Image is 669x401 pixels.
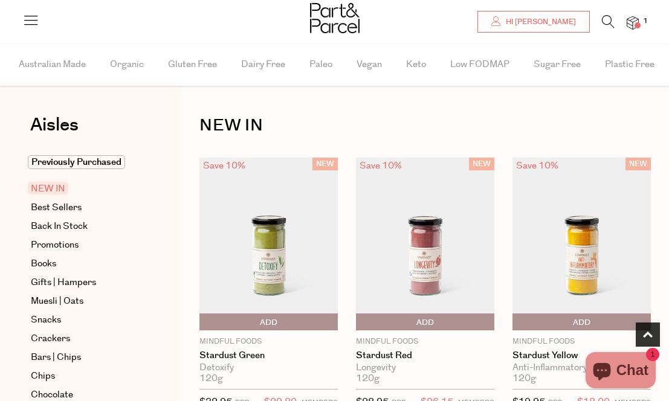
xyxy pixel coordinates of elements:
div: Save 10% [512,158,562,174]
button: Add To Parcel [356,313,494,330]
a: Stardust Red [356,350,494,361]
div: Detoxify [199,362,338,373]
span: Chips [31,369,55,383]
span: Organic [110,43,144,86]
span: Paleo [309,43,332,86]
a: Back In Stock [31,219,141,234]
p: Mindful Foods [512,336,651,347]
span: Promotions [31,238,79,252]
a: Stardust Yellow [512,350,651,361]
span: Hi [PERSON_NAME] [503,17,576,27]
a: Previously Purchased [31,155,141,170]
a: Books [31,257,141,271]
a: Best Sellers [31,200,141,215]
span: Back In Stock [31,219,88,234]
a: Bars | Chips [31,350,141,365]
span: Keto [406,43,426,86]
span: Plastic Free [605,43,654,86]
span: 120g [199,373,223,384]
a: Hi [PERSON_NAME] [477,11,590,33]
span: NEW [469,158,494,170]
span: Muesli | Oats [31,294,83,309]
span: NEW [312,158,338,170]
span: NEW IN [28,182,68,194]
p: Mindful Foods [199,336,338,347]
span: Snacks [31,313,61,327]
a: Promotions [31,238,141,252]
span: 1 [640,16,651,27]
span: Previously Purchased [28,155,125,169]
span: Australian Made [19,43,86,86]
span: Crackers [31,332,70,346]
span: Bars | Chips [31,350,81,365]
inbox-online-store-chat: Shopify online store chat [582,352,659,391]
a: Stardust Green [199,350,338,361]
span: Gifts | Hampers [31,275,96,290]
a: Crackers [31,332,141,346]
a: Chips [31,369,141,383]
span: Aisles [30,112,79,138]
img: Stardust Red [356,158,494,330]
span: Vegan [357,43,382,86]
img: Stardust Green [199,158,338,330]
button: Add To Parcel [199,313,338,330]
img: Part&Parcel [310,3,360,33]
span: Sugar Free [534,43,581,86]
img: Stardust Yellow [512,158,651,330]
button: Add To Parcel [512,313,651,330]
p: Mindful Foods [356,336,494,347]
span: Low FODMAP [450,43,509,86]
div: Save 10% [199,158,249,174]
h1: NEW IN [199,112,651,140]
span: Dairy Free [241,43,285,86]
div: Longevity [356,362,494,373]
a: Snacks [31,313,141,327]
a: NEW IN [31,182,141,196]
a: 1 [627,16,639,29]
div: Save 10% [356,158,406,174]
span: Books [31,257,56,271]
div: Anti-Inflammatory [512,362,651,373]
span: Best Sellers [31,200,82,215]
span: Gluten Free [168,43,217,86]
a: Aisles [30,116,79,146]
a: Gifts | Hampers [31,275,141,290]
span: NEW [625,158,651,170]
a: Muesli | Oats [31,294,141,309]
span: 120g [356,373,380,384]
span: 120g [512,373,536,384]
